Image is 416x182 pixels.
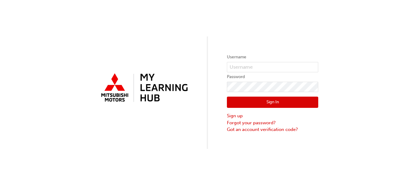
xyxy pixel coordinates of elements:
a: Forgot your password? [227,119,318,126]
img: mmal [98,71,189,105]
a: Got an account verification code? [227,126,318,133]
label: Password [227,73,318,81]
label: Username [227,53,318,61]
a: Sign up [227,112,318,119]
button: Sign In [227,97,318,108]
input: Username [227,62,318,72]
